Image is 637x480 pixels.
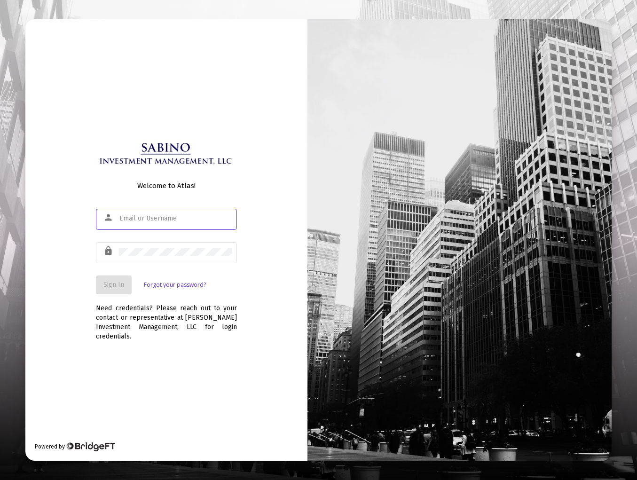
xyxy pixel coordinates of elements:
[96,294,237,341] div: Need credentials? Please reach out to your contact or representative at [PERSON_NAME] Investment ...
[103,212,115,223] mat-icon: person
[103,245,115,257] mat-icon: lock
[119,215,232,222] input: Email or Username
[96,275,132,294] button: Sign In
[35,442,115,451] div: Powered by
[96,181,237,190] div: Welcome to Atlas!
[96,140,237,173] img: Logo
[144,280,206,290] a: Forgot your password?
[103,281,124,289] span: Sign In
[66,442,115,451] img: Bridge Financial Technology Logo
